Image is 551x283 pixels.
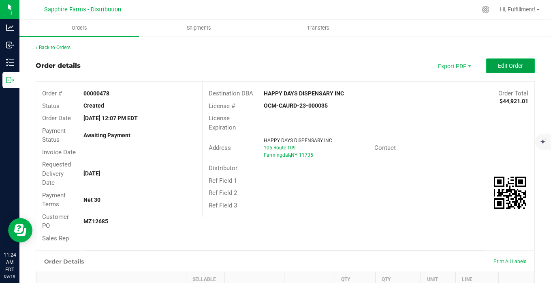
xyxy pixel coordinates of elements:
inline-svg: Analytics [6,24,14,32]
strong: [DATE] [84,170,101,177]
strong: Awaiting Payment [84,132,131,138]
a: Orders [19,19,139,37]
p: 11:24 AM EDT [4,251,16,273]
span: Ref Field 1 [209,177,237,184]
strong: [DATE] 12:07 PM EDT [84,115,138,121]
span: Invoice Date [42,149,76,156]
span: 105 Route 109 [264,145,296,151]
strong: 00000478 [84,90,110,97]
span: Ref Field 2 [209,189,237,197]
span: Sapphire Farms - Distribution [44,6,121,13]
span: , [290,152,291,158]
inline-svg: Inbound [6,41,14,49]
li: Export PDF [429,58,478,73]
span: Customer PO [42,213,69,230]
strong: HAPPY DAYS DISPENSARY INC [264,90,344,97]
span: Edit Order [498,63,523,69]
div: Manage settings [481,6,491,13]
span: Farmingdale [264,152,292,158]
strong: OCM-CAURD-23-000035 [264,102,328,109]
span: Shipments [176,24,222,32]
a: Shipments [139,19,258,37]
span: Destination DBA [209,90,253,97]
span: Order # [42,90,62,97]
span: Payment Status [42,127,66,144]
strong: MZ12685 [84,218,109,225]
span: Order Date [42,114,71,122]
strong: Net 30 [84,197,101,203]
div: Order details [36,61,81,71]
button: Edit Order [486,58,535,73]
strong: Created [84,102,105,109]
span: HAPPY DAYS DISPENSARY INC [264,138,332,143]
span: Payment Terms [42,192,66,208]
span: NY [291,152,297,158]
span: Status [42,102,60,110]
span: Requested Delivery Date [42,161,71,186]
span: Ref Field 3 [209,202,237,209]
span: 11735 [299,152,313,158]
strong: $44,921.01 [500,98,528,104]
span: Hi, Fulfillment! [500,6,536,13]
span: Transfers [296,24,340,32]
span: Order Total [498,90,528,97]
h1: Order Details [44,258,84,265]
span: Contact [375,144,396,151]
p: 09/19 [4,273,16,279]
qrcode: 00000478 [494,177,526,209]
span: Print All Labels [493,259,526,264]
a: Transfers [258,19,378,37]
iframe: Resource center [8,218,32,242]
span: License Expiration [209,114,236,131]
span: Distributor [209,164,237,172]
a: Back to Orders [36,45,70,50]
span: Sales Rep [42,235,69,242]
span: Orders [61,24,98,32]
inline-svg: Outbound [6,76,14,84]
span: Address [209,144,231,151]
img: Scan me! [494,177,526,209]
inline-svg: Inventory [6,58,14,67]
span: License # [209,102,235,110]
